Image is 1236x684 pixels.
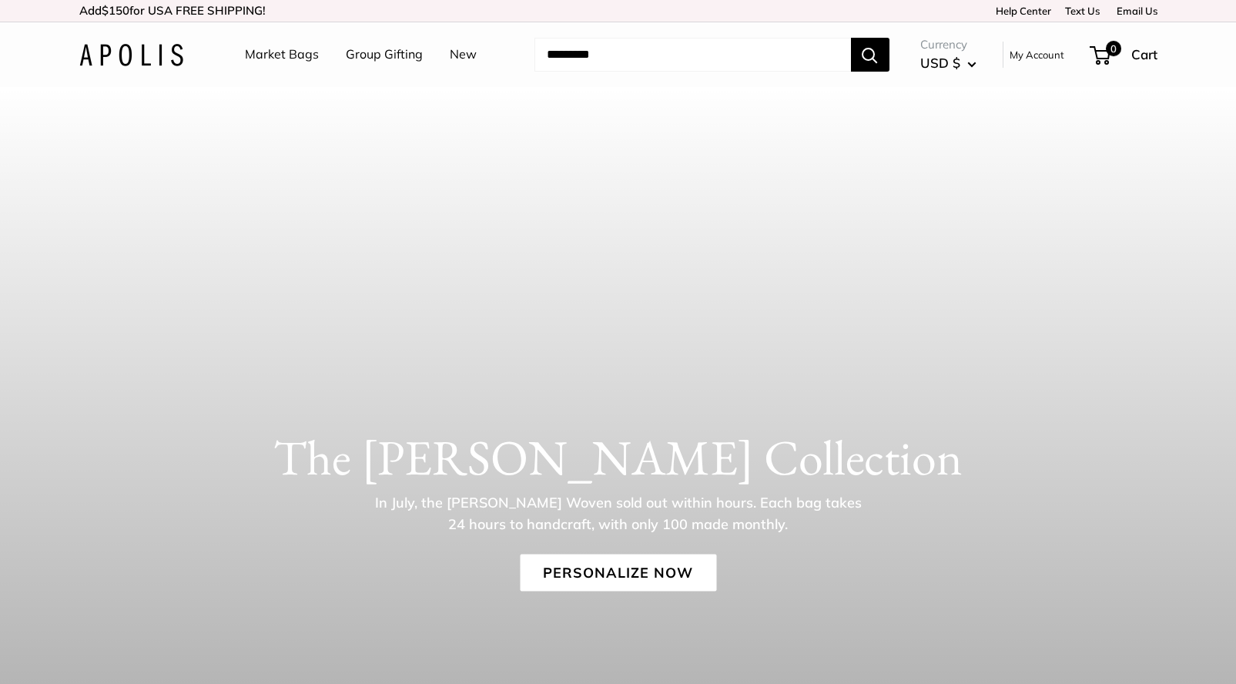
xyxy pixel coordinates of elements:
[520,555,716,592] a: Personalize Now
[245,43,319,66] a: Market Bags
[920,55,960,71] span: USD $
[450,43,477,66] a: New
[1091,42,1157,67] a: 0 Cart
[920,51,976,75] button: USD $
[368,492,869,535] p: In July, the [PERSON_NAME] Woven sold out within hours. Each bag takes 24 hours to handcraft, wit...
[102,3,129,18] span: $150
[1131,46,1157,62] span: Cart
[79,44,183,66] img: Apolis
[1111,5,1157,17] a: Email Us
[1065,5,1100,17] a: Text Us
[346,43,423,66] a: Group Gifting
[990,5,1051,17] a: Help Center
[79,428,1157,487] h1: The [PERSON_NAME] Collection
[534,38,851,72] input: Search...
[851,38,889,72] button: Search
[1010,45,1064,64] a: My Account
[1105,41,1120,56] span: 0
[920,34,976,55] span: Currency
